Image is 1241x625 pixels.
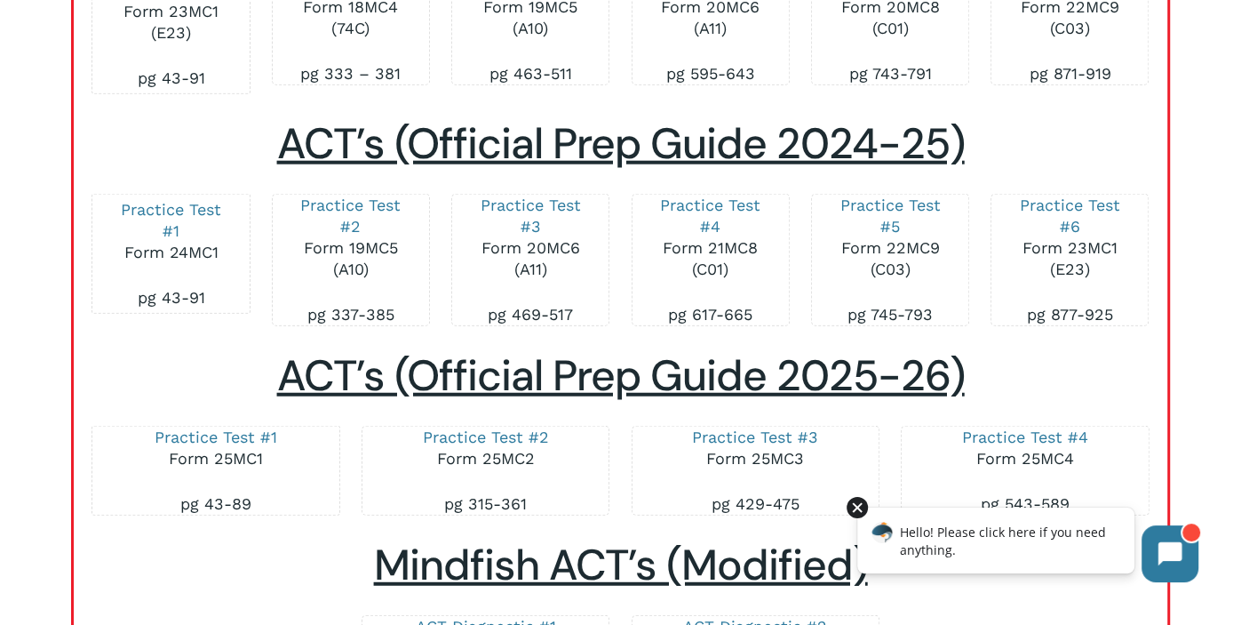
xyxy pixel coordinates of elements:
p: Form 24MC1 [110,199,231,287]
p: pg 337-385 [290,304,411,325]
p: Form 22MC9 (C03) [830,195,951,304]
p: pg 745-793 [830,304,951,325]
p: Form 25MC4 [919,427,1130,493]
a: Practice Test #6 [1020,196,1120,236]
p: Form 25MC3 [650,427,861,493]
a: Practice Test #3 [692,428,818,446]
p: pg 333 – 381 [290,63,411,84]
p: Form 20MC6 (A11) [470,195,591,304]
p: pg 43-89 [110,493,321,515]
span: Mindfish ACT’s (Modified) [374,537,868,593]
p: pg 743-791 [830,63,951,84]
a: Practice Test #2 [423,428,549,446]
a: Practice Test #2 [300,196,401,236]
p: pg 877-925 [1009,304,1130,325]
p: pg 429-475 [650,493,861,515]
a: Practice Test #5 [840,196,941,236]
iframe: Chatbot [839,493,1216,600]
p: Form 25MC2 [380,427,591,493]
a: Practice Test #4 [660,196,760,236]
p: pg 315-361 [380,493,591,515]
a: Practice Test #4 [962,428,1088,446]
p: pg 463-511 [470,63,591,84]
a: Practice Test #1 [121,200,221,240]
span: ACT’s (Official Prep Guide 2024-25) [277,116,965,172]
p: pg 43-91 [110,68,231,89]
a: Practice Test #1 [155,428,277,446]
p: pg 43-91 [110,287,231,308]
p: pg 469-517 [470,304,591,325]
p: pg 871-919 [1009,63,1130,84]
span: ACT’s (Official Prep Guide 2025-26) [277,348,965,404]
p: Form 19MC5 (A10) [290,195,411,304]
p: Form 23MC1 (E23) [1009,195,1130,304]
p: pg 617-665 [650,304,771,325]
a: Practice Test #3 [481,196,581,236]
p: Form 21MC8 (C01) [650,195,771,304]
p: pg 595-643 [650,63,771,84]
p: Form 25MC1 [110,427,321,493]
